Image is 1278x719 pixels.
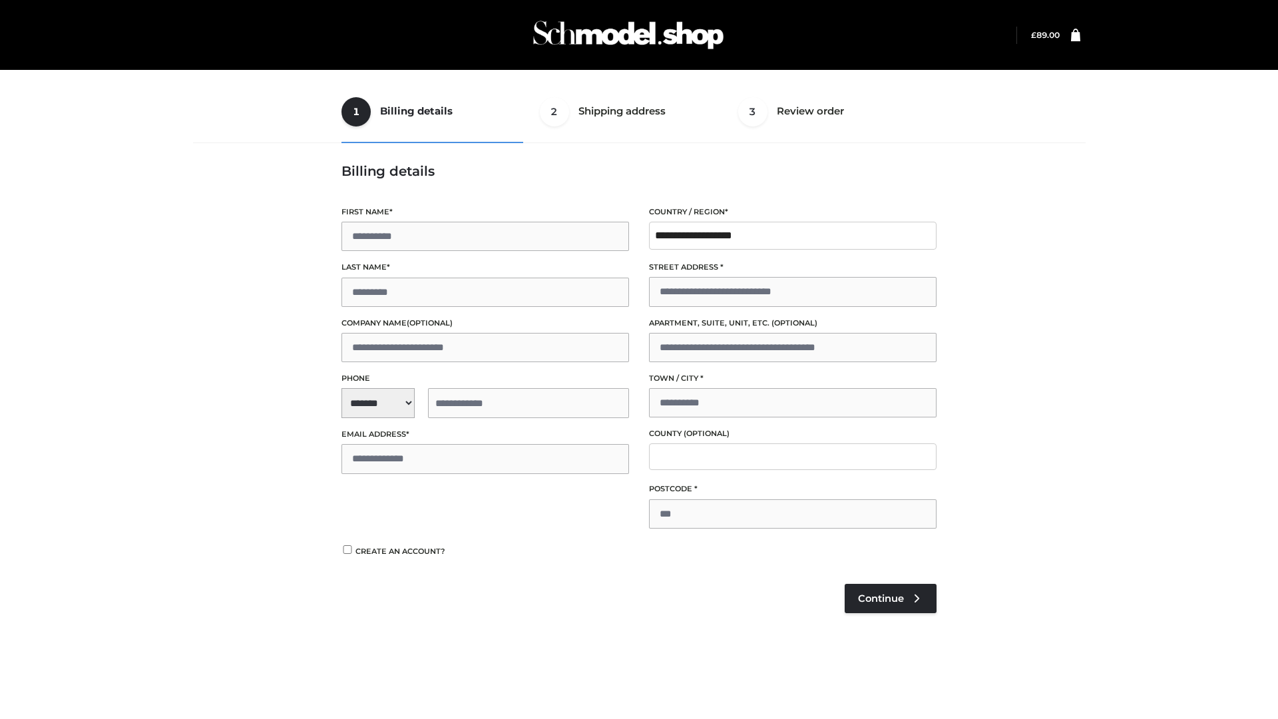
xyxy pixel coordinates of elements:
[1031,30,1060,40] bdi: 89.00
[649,206,937,218] label: Country / Region
[858,593,904,604] span: Continue
[341,428,629,441] label: Email address
[341,545,353,554] input: Create an account?
[649,483,937,495] label: Postcode
[341,317,629,330] label: Company name
[649,372,937,385] label: Town / City
[649,427,937,440] label: County
[684,429,730,438] span: (optional)
[1031,30,1060,40] a: £89.00
[407,318,453,328] span: (optional)
[341,206,629,218] label: First name
[649,317,937,330] label: Apartment, suite, unit, etc.
[1031,30,1036,40] span: £
[341,372,629,385] label: Phone
[649,261,937,274] label: Street address
[529,9,728,61] img: Schmodel Admin 964
[771,318,817,328] span: (optional)
[355,547,445,556] span: Create an account?
[845,584,937,613] a: Continue
[341,261,629,274] label: Last name
[341,163,937,179] h3: Billing details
